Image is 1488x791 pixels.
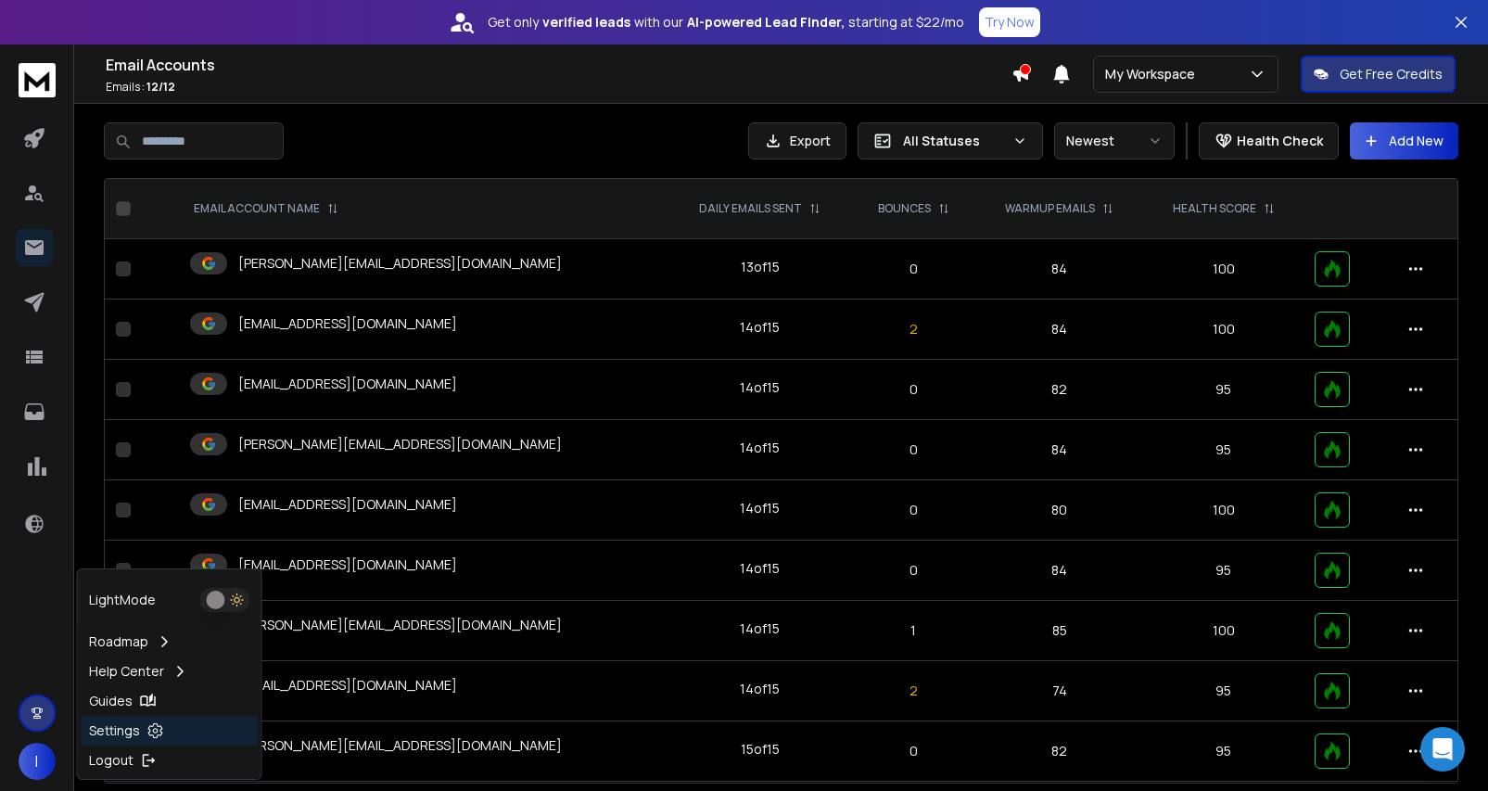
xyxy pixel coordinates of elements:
[979,7,1040,37] button: Try Now
[82,657,258,686] a: Help Center
[1143,420,1304,480] td: 95
[19,743,56,780] button: I
[106,80,1011,95] p: Emails :
[1143,239,1304,300] td: 100
[740,318,780,337] div: 14 of 15
[975,420,1144,480] td: 84
[238,375,457,393] p: [EMAIL_ADDRESS][DOMAIN_NAME]
[863,440,964,459] p: 0
[1420,727,1465,772] div: Open Intercom Messenger
[975,360,1144,420] td: 82
[975,300,1144,360] td: 84
[740,439,780,457] div: 14 of 15
[1143,721,1304,782] td: 95
[194,201,338,216] div: EMAIL ACCOUNT NAME
[106,54,1011,76] h1: Email Accounts
[82,627,258,657] a: Roadmap
[740,378,780,397] div: 14 of 15
[863,561,964,580] p: 0
[985,13,1035,32] p: Try Now
[1005,201,1095,216] p: WARMUP EMAILS
[238,495,457,514] p: [EMAIL_ADDRESS][DOMAIN_NAME]
[1054,122,1175,159] button: Newest
[741,740,780,759] div: 15 of 15
[863,260,964,278] p: 0
[1199,122,1339,159] button: Health Check
[975,480,1144,541] td: 80
[1350,122,1458,159] button: Add New
[878,201,931,216] p: BOUNCES
[89,751,134,770] p: Logout
[863,320,964,338] p: 2
[1143,480,1304,541] td: 100
[975,721,1144,782] td: 82
[19,63,56,97] img: logo
[740,499,780,517] div: 14 of 15
[1340,65,1443,83] p: Get Free Credits
[863,501,964,519] p: 0
[687,13,845,32] strong: AI-powered Lead Finder,
[238,616,562,634] p: [PERSON_NAME][EMAIL_ADDRESS][DOMAIN_NAME]
[238,555,457,574] p: [EMAIL_ADDRESS][DOMAIN_NAME]
[488,13,964,32] p: Get only with our starting at $22/mo
[1143,601,1304,661] td: 100
[238,736,562,755] p: [PERSON_NAME][EMAIL_ADDRESS][DOMAIN_NAME]
[975,601,1144,661] td: 85
[863,682,964,700] p: 2
[863,742,964,760] p: 0
[89,692,133,710] p: Guides
[740,619,780,638] div: 14 of 15
[975,239,1144,300] td: 84
[238,254,562,273] p: [PERSON_NAME][EMAIL_ADDRESS][DOMAIN_NAME]
[975,661,1144,721] td: 74
[238,435,562,453] p: [PERSON_NAME][EMAIL_ADDRESS][DOMAIN_NAME]
[89,632,148,651] p: Roadmap
[863,380,964,399] p: 0
[238,314,457,333] p: [EMAIL_ADDRESS][DOMAIN_NAME]
[863,621,964,640] p: 1
[1173,201,1256,216] p: HEALTH SCORE
[975,541,1144,601] td: 84
[1237,132,1323,150] p: Health Check
[1143,541,1304,601] td: 95
[89,591,156,609] p: Light Mode
[1105,65,1202,83] p: My Workspace
[82,716,258,746] a: Settings
[89,662,164,681] p: Help Center
[1143,300,1304,360] td: 100
[740,680,780,698] div: 14 of 15
[542,13,630,32] strong: verified leads
[146,79,175,95] span: 12 / 12
[741,258,780,276] div: 13 of 15
[82,686,258,716] a: Guides
[1143,661,1304,721] td: 95
[748,122,846,159] button: Export
[740,559,780,578] div: 14 of 15
[89,721,140,740] p: Settings
[1143,360,1304,420] td: 95
[903,132,1005,150] p: All Statuses
[1301,56,1456,93] button: Get Free Credits
[699,201,802,216] p: DAILY EMAILS SENT
[238,676,457,695] p: [EMAIL_ADDRESS][DOMAIN_NAME]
